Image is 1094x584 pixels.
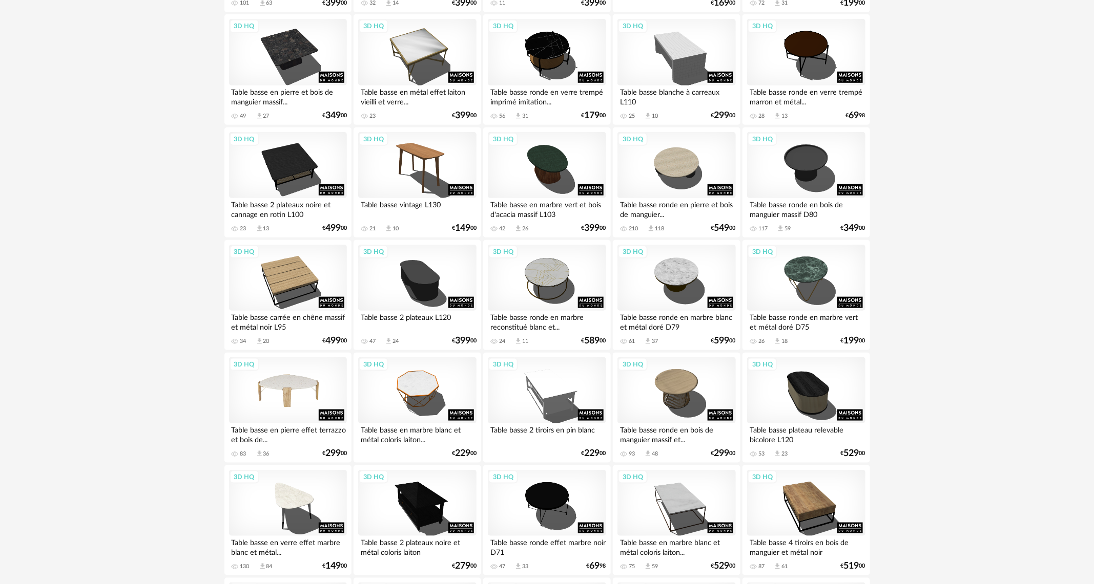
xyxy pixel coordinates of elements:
[714,563,730,570] span: 529
[499,338,505,345] div: 24
[229,311,347,331] div: Table basse carrée en chêne massif et métal noir L95
[629,338,635,345] div: 61
[841,225,865,232] div: € 00
[618,245,648,258] div: 3D HQ
[748,358,777,371] div: 3D HQ
[354,14,481,125] a: 3D HQ Table basse en métal effet laiton vieilli et verre... 23 €39900
[613,127,740,238] a: 3D HQ Table basse ronde en pierre et bois de manguier... 210 Download icon 118 €54900
[629,225,638,232] div: 210
[354,353,481,463] a: 3D HQ Table basse en marbre blanc et métal coloris laiton... €22900
[774,337,781,345] span: Download icon
[256,112,263,120] span: Download icon
[369,338,376,345] div: 47
[325,337,341,344] span: 499
[393,225,399,232] div: 10
[844,450,859,457] span: 529
[618,470,648,484] div: 3D HQ
[230,133,259,146] div: 3D HQ
[322,337,347,344] div: € 00
[359,358,388,371] div: 3D HQ
[369,225,376,232] div: 21
[322,112,347,119] div: € 00
[483,465,610,576] a: 3D HQ Table basse ronde effet marbre noir D71 47 Download icon 33 €6998
[483,240,610,351] a: 3D HQ Table basse ronde en marbre reconstitué blanc et... 24 Download icon 11 €58900
[452,112,477,119] div: € 00
[224,465,352,576] a: 3D HQ Table basse en verre effet marbre blanc et métal... 130 Download icon 84 €14900
[781,450,788,458] div: 23
[455,563,470,570] span: 279
[711,563,736,570] div: € 00
[758,113,765,120] div: 28
[585,337,600,344] span: 589
[582,450,606,457] div: € 00
[393,338,399,345] div: 24
[774,112,781,120] span: Download icon
[613,353,740,463] a: 3D HQ Table basse ronde en bois de manguier massif et... 93 Download icon 48 €29900
[266,563,273,570] div: 84
[781,338,788,345] div: 18
[322,225,347,232] div: € 00
[325,112,341,119] span: 349
[844,225,859,232] span: 349
[224,127,352,238] a: 3D HQ Table basse 2 plateaux noire et cannage en rotin L100 23 Download icon 13 €49900
[488,470,518,484] div: 3D HQ
[240,338,246,345] div: 34
[644,563,652,570] span: Download icon
[587,563,606,570] div: € 98
[354,465,481,576] a: 3D HQ Table basse 2 plateaux noire et métal coloris laiton €27900
[488,423,606,444] div: Table basse 2 tiroirs en pin blanc
[582,337,606,344] div: € 00
[522,338,528,345] div: 11
[714,337,730,344] span: 599
[488,245,518,258] div: 3D HQ
[359,470,388,484] div: 3D HQ
[644,450,652,458] span: Download icon
[359,19,388,33] div: 3D HQ
[618,133,648,146] div: 3D HQ
[224,353,352,463] a: 3D HQ Table basse en pierre effet terrazzo et bois de... 83 Download icon 36 €29900
[711,225,736,232] div: € 00
[514,337,522,345] span: Download icon
[488,358,518,371] div: 3D HQ
[613,465,740,576] a: 3D HQ Table basse en marbre blanc et métal coloris laiton... 75 Download icon 59 €52900
[359,245,388,258] div: 3D HQ
[846,112,865,119] div: € 98
[483,127,610,238] a: 3D HQ Table basse en marbre vert et bois d'acacia massif L103 42 Download icon 26 €39900
[230,358,259,371] div: 3D HQ
[522,113,528,120] div: 31
[617,536,735,556] div: Table basse en marbre blanc et métal coloris laiton...
[585,225,600,232] span: 399
[322,563,347,570] div: € 00
[263,450,270,458] div: 36
[747,423,865,444] div: Table basse plateau relevable bicolore L120
[758,563,765,570] div: 87
[747,198,865,219] div: Table basse ronde en bois de manguier massif D80
[629,113,635,120] div: 25
[748,133,777,146] div: 3D HQ
[358,85,476,106] div: Table basse en métal effet laiton vieilli et verre...
[777,225,785,232] span: Download icon
[325,563,341,570] span: 149
[522,225,528,232] div: 26
[230,19,259,33] div: 3D HQ
[652,563,658,570] div: 59
[385,225,393,232] span: Download icon
[618,19,648,33] div: 3D HQ
[644,337,652,345] span: Download icon
[613,14,740,125] a: 3D HQ Table basse blanche à carreaux L110 25 Download icon 10 €29900
[229,536,347,556] div: Table basse en verre effet marbre blanc et métal...
[488,311,606,331] div: Table basse ronde en marbre reconstitué blanc et...
[452,225,477,232] div: € 00
[359,133,388,146] div: 3D HQ
[452,563,477,570] div: € 00
[240,113,246,120] div: 49
[455,225,470,232] span: 149
[617,85,735,106] div: Table basse blanche à carreaux L110
[230,470,259,484] div: 3D HQ
[774,450,781,458] span: Download icon
[774,563,781,570] span: Download icon
[742,14,870,125] a: 3D HQ Table basse ronde en verre trempé marron et métal... 28 Download icon 13 €6998
[655,225,664,232] div: 118
[452,337,477,344] div: € 00
[488,133,518,146] div: 3D HQ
